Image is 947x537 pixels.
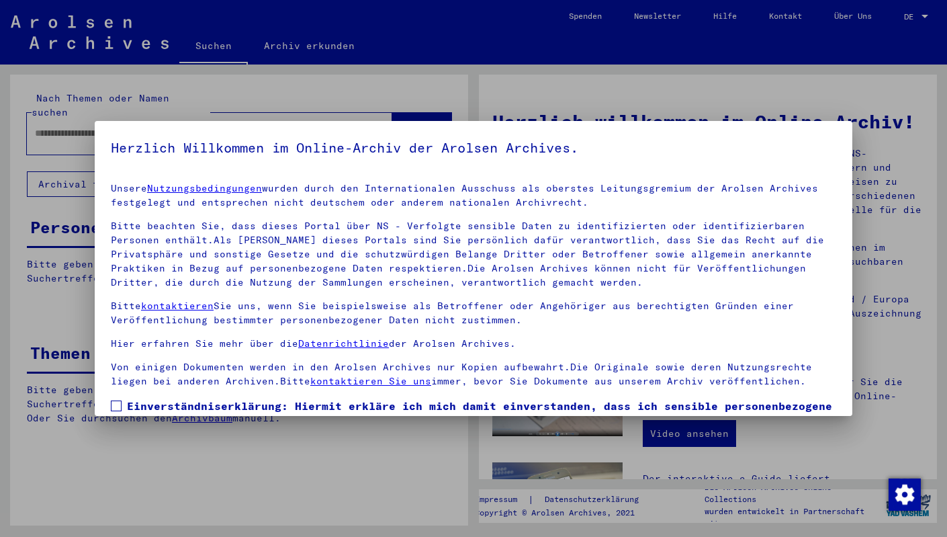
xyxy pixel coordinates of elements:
p: Bitte beachten Sie, dass dieses Portal über NS - Verfolgte sensible Daten zu identifizierten oder... [111,219,836,290]
p: Bitte Sie uns, wenn Sie beispielsweise als Betroffener oder Angehöriger aus berechtigten Gründen ... [111,299,836,327]
a: kontaktieren Sie uns [310,375,431,387]
a: Nutzungsbedingungen [147,182,262,194]
p: Unsere wurden durch den Internationalen Ausschuss als oberstes Leitungsgremium der Arolsen Archiv... [111,181,836,210]
span: Einverständniserklärung: Hiermit erkläre ich mich damit einverstanden, dass ich sensible personen... [127,398,836,462]
a: Datenrichtlinie [298,337,389,349]
p: Hier erfahren Sie mehr über die der Arolsen Archives. [111,337,836,351]
div: Zustimmung ändern [888,478,920,510]
a: kontaktieren [141,300,214,312]
h5: Herzlich Willkommen im Online-Archiv der Arolsen Archives. [111,137,836,159]
img: Zustimmung ändern [889,479,921,511]
p: Von einigen Dokumenten werden in den Arolsen Archives nur Kopien aufbewahrt.Die Originale sowie d... [111,360,836,388]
